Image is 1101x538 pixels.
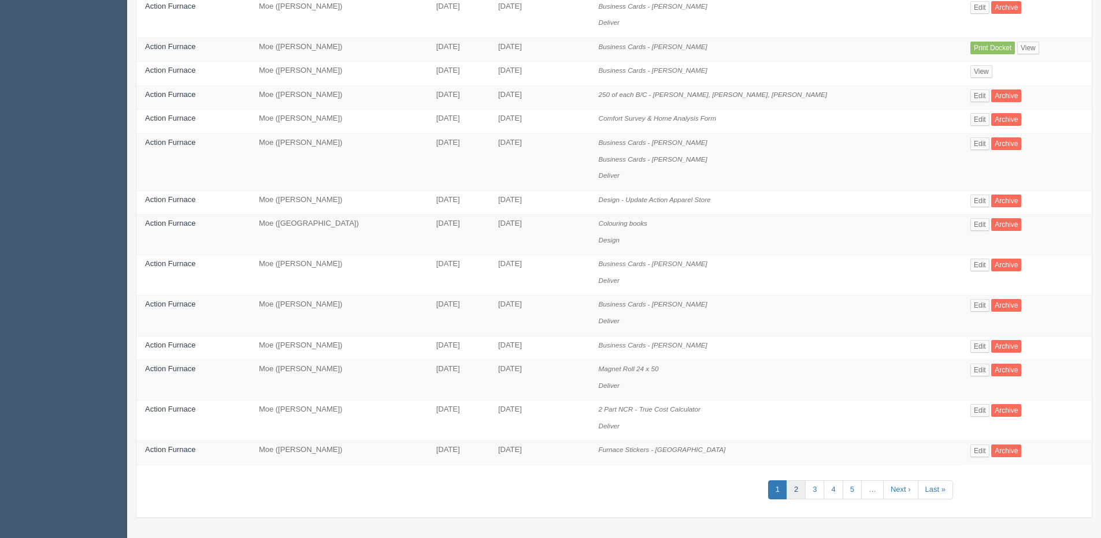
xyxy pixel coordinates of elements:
[599,139,707,146] i: Business Cards - [PERSON_NAME]
[428,85,490,110] td: [DATE]
[428,38,490,62] td: [DATE]
[428,62,490,86] td: [DATE]
[490,133,590,190] td: [DATE]
[490,441,590,465] td: [DATE]
[145,195,195,204] a: Action Furnace
[1017,42,1039,54] a: View
[599,43,707,50] i: Business Cards - [PERSON_NAME]
[145,66,195,74] a: Action Furnace
[490,62,590,86] td: [DATE]
[787,480,806,499] a: 2
[250,85,428,110] td: Moe ([PERSON_NAME])
[970,1,989,14] a: Edit
[145,405,195,413] a: Action Furnace
[599,317,620,324] i: Deliver
[145,219,195,227] a: Action Furnace
[428,336,490,360] td: [DATE]
[991,299,1021,312] a: Archive
[970,299,989,312] a: Edit
[145,445,195,454] a: Action Furnace
[805,480,824,499] a: 3
[970,444,989,457] a: Edit
[145,42,195,51] a: Action Furnace
[991,340,1021,353] a: Archive
[490,296,590,336] td: [DATE]
[428,255,490,296] td: [DATE]
[970,404,989,417] a: Edit
[970,137,989,150] a: Edit
[599,277,620,284] i: Deliver
[970,364,989,376] a: Edit
[250,38,428,62] td: Moe ([PERSON_NAME])
[599,260,707,267] i: Business Cards - [PERSON_NAME]
[768,480,787,499] a: 1
[145,90,195,99] a: Action Furnace
[250,336,428,360] td: Moe ([PERSON_NAME])
[490,85,590,110] td: [DATE]
[428,441,490,465] td: [DATE]
[991,259,1021,271] a: Archive
[599,341,707,349] i: Business Cards - [PERSON_NAME]
[599,422,620,429] i: Deliver
[991,1,1021,14] a: Archive
[145,114,195,122] a: Action Furnace
[991,137,1021,150] a: Archive
[250,360,428,401] td: Moe ([PERSON_NAME])
[428,215,490,255] td: [DATE]
[250,190,428,215] td: Moe ([PERSON_NAME])
[250,296,428,336] td: Moe ([PERSON_NAME])
[145,364,195,373] a: Action Furnace
[145,259,195,268] a: Action Furnace
[428,360,490,401] td: [DATE]
[991,113,1021,126] a: Archive
[428,110,490,134] td: [DATE]
[599,196,711,203] i: Design - Update Action Apparel Store
[599,300,707,308] i: Business Cards - [PERSON_NAME]
[599,66,707,74] i: Business Cards - [PERSON_NAME]
[250,441,428,465] td: Moe ([PERSON_NAME])
[991,218,1021,231] a: Archive
[599,91,828,98] i: 250 of each B/C - [PERSON_NAME], [PERSON_NAME], [PERSON_NAME]
[599,2,707,10] i: Business Cards - [PERSON_NAME]
[970,218,989,231] a: Edit
[428,190,490,215] td: [DATE]
[824,480,843,499] a: 4
[599,382,620,389] i: Deliver
[970,195,989,207] a: Edit
[250,133,428,190] td: Moe ([PERSON_NAME])
[970,340,989,353] a: Edit
[599,219,647,227] i: Colouring books
[599,114,717,122] i: Comfort Survey & Home Analysis Form
[599,18,620,26] i: Deliver
[970,65,992,78] a: View
[991,364,1021,376] a: Archive
[918,480,953,499] a: Last »
[970,42,1015,54] a: Print Docket
[599,155,707,163] i: Business Cards - [PERSON_NAME]
[250,401,428,441] td: Moe ([PERSON_NAME])
[490,401,590,441] td: [DATE]
[883,480,918,499] a: Next ›
[428,133,490,190] td: [DATE]
[599,405,700,413] i: 2 Part NCR - True Cost Calculator
[490,38,590,62] td: [DATE]
[490,255,590,296] td: [DATE]
[991,195,1021,207] a: Archive
[991,444,1021,457] a: Archive
[599,171,620,179] i: Deliver
[145,300,195,308] a: Action Furnace
[145,2,195,10] a: Action Furnace
[490,110,590,134] td: [DATE]
[428,401,490,441] td: [DATE]
[250,110,428,134] td: Moe ([PERSON_NAME])
[428,296,490,336] td: [DATE]
[599,236,620,244] i: Design
[843,480,862,499] a: 5
[490,360,590,401] td: [DATE]
[970,259,989,271] a: Edit
[490,215,590,255] td: [DATE]
[599,446,726,453] i: Furnace Stickers - [GEOGRAPHIC_DATA]
[490,190,590,215] td: [DATE]
[599,365,659,372] i: Magnet Roll 24 x 50
[970,89,989,102] a: Edit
